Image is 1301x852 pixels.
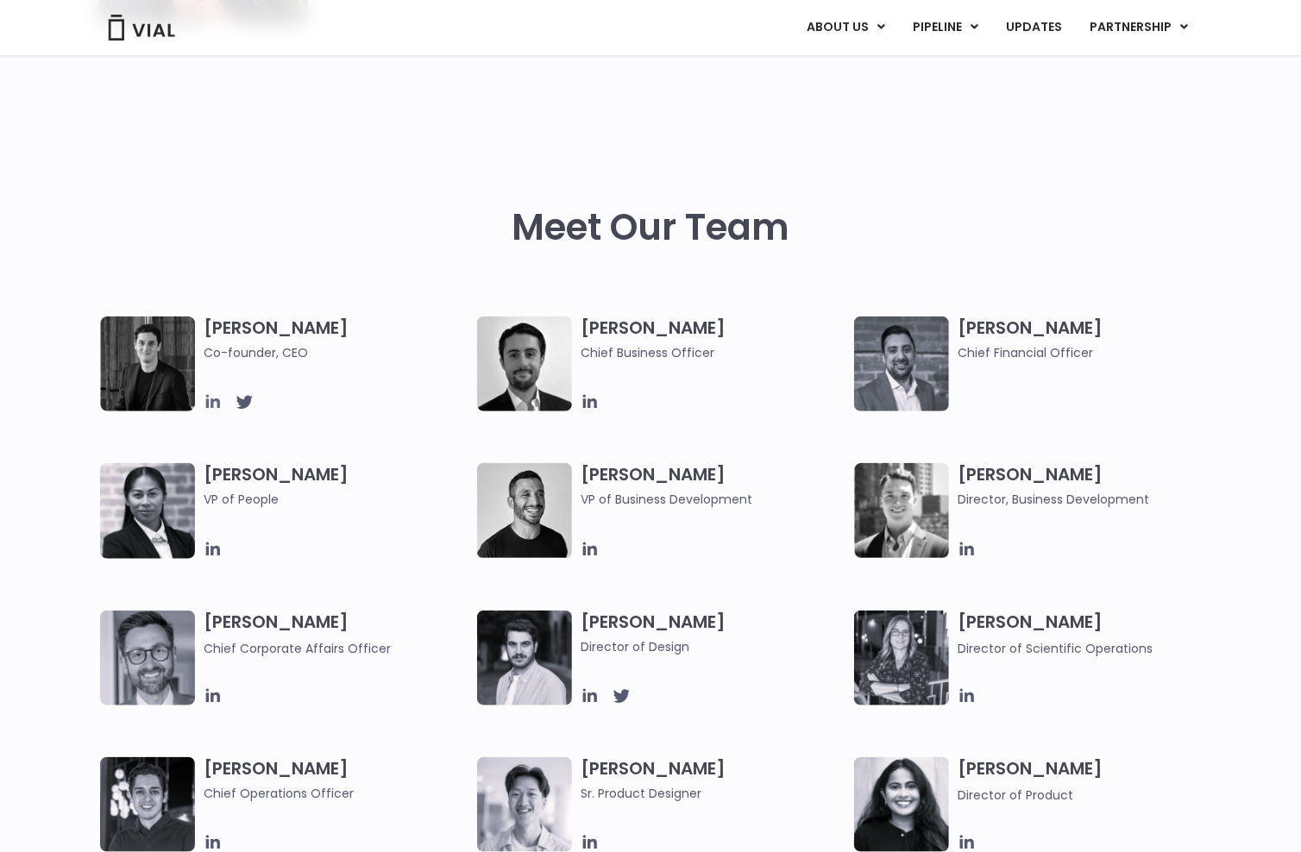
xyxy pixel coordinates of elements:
[477,611,572,705] img: Headshot of smiling man named Albert
[204,640,391,657] span: Chief Corporate Affairs Officer
[958,640,1153,657] span: Director of Scientific Operations
[899,13,991,42] a: PIPELINEMenu Toggle
[100,611,195,705] img: Paolo-M
[958,611,1222,658] h3: [PERSON_NAME]
[204,490,468,509] span: VP of People
[512,207,789,248] h2: Meet Our Team
[204,463,468,534] h3: [PERSON_NAME]
[204,784,468,803] span: Chief Operations Officer
[100,316,195,411] img: A black and white photo of a man in a suit attending a Summit.
[204,316,468,362] h3: [PERSON_NAME]
[854,316,949,411] img: Headshot of smiling man named Samir
[204,343,468,362] span: Co-founder, CEO
[100,463,195,559] img: Catie
[581,757,845,803] h3: [PERSON_NAME]
[1076,13,1202,42] a: PARTNERSHIPMenu Toggle
[958,757,1222,805] h3: [PERSON_NAME]
[581,637,845,656] span: Director of Design
[958,490,1222,509] span: Director, Business Development
[477,757,572,852] img: Brennan
[204,757,468,803] h3: [PERSON_NAME]
[854,611,949,705] img: Headshot of smiling woman named Sarah
[958,786,1073,804] span: Director of Product
[581,784,845,803] span: Sr. Product Designer
[100,757,195,852] img: Headshot of smiling man named Josh
[581,343,845,362] span: Chief Business Officer
[581,316,845,362] h3: [PERSON_NAME]
[477,463,572,558] img: A black and white photo of a man smiling.
[958,316,1222,362] h3: [PERSON_NAME]
[581,463,845,509] h3: [PERSON_NAME]
[107,15,176,41] img: Vial Logo
[854,463,949,558] img: A black and white photo of a smiling man in a suit at ARVO 2023.
[477,316,572,411] img: A black and white photo of a man in a suit holding a vial.
[958,463,1222,509] h3: [PERSON_NAME]
[793,13,898,42] a: ABOUT USMenu Toggle
[992,13,1075,42] a: UPDATES
[958,343,1222,362] span: Chief Financial Officer
[581,611,845,656] h3: [PERSON_NAME]
[204,611,468,658] h3: [PERSON_NAME]
[854,757,949,852] img: Smiling woman named Dhruba
[581,490,845,509] span: VP of Business Development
